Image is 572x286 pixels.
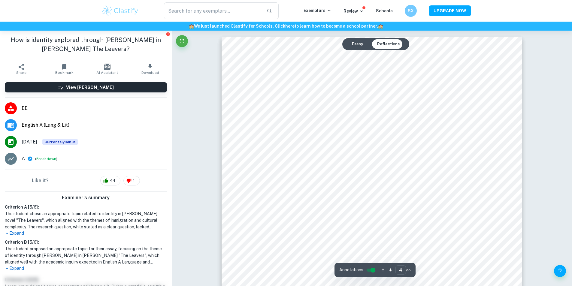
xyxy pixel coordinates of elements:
[176,35,188,47] button: Fullscreen
[339,267,363,273] span: Annotations
[107,178,119,184] span: 44
[86,61,129,77] button: AI Assistant
[407,8,414,14] h6: SX
[32,177,49,184] h6: Like it?
[22,155,25,162] p: A
[96,71,118,75] span: AI Assistant
[372,39,404,49] button: Reflections
[55,71,74,75] span: Bookmark
[104,64,110,70] img: AI Assistant
[22,138,37,146] span: [DATE]
[36,156,56,161] button: Breakdown
[101,5,139,17] img: Clastify logo
[5,239,167,245] h6: Criterion B [ 5 / 6 ]:
[42,139,78,145] span: Current Syllabus
[285,24,295,29] a: here
[378,24,383,29] span: 🏫
[347,39,368,49] button: Essay
[123,176,140,185] div: 1
[5,230,167,236] p: Expand
[5,204,167,210] h6: Criterion A [ 5 / 6 ]:
[42,139,78,145] div: This exemplar is based on the current syllabus. Feel free to refer to it for inspiration/ideas wh...
[5,245,167,265] h1: The student proposed an appropriate topic for their essay, focusing on the theme of identity thro...
[189,24,194,29] span: 🏫
[344,8,364,14] p: Review
[405,5,417,17] button: SX
[376,8,393,13] a: Schools
[5,210,167,230] h1: The student chose an appropriate topic related to identity in [PERSON_NAME] novel "The Leavers", ...
[304,7,331,14] p: Exemplars
[22,122,167,129] span: English A (Lang & Lit)
[5,265,167,272] p: Expand
[66,84,114,91] h6: View [PERSON_NAME]
[554,265,566,277] button: Help and Feedback
[2,194,169,201] h6: Examiner's summary
[429,5,471,16] button: UPGRADE NOW
[406,267,411,273] span: / 15
[5,82,167,92] button: View [PERSON_NAME]
[141,71,159,75] span: Download
[100,176,120,185] div: 44
[130,178,138,184] span: 1
[166,32,171,36] button: Report issue
[5,35,167,53] h1: How is identity explored through [PERSON_NAME] in [PERSON_NAME] The Leavers?
[164,2,262,19] input: Search for any exemplars...
[22,105,167,112] span: EE
[129,61,172,77] button: Download
[35,156,57,162] span: ( )
[16,71,26,75] span: Share
[43,61,86,77] button: Bookmark
[1,23,571,29] h6: We just launched Clastify for Schools. Click to learn how to become a school partner.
